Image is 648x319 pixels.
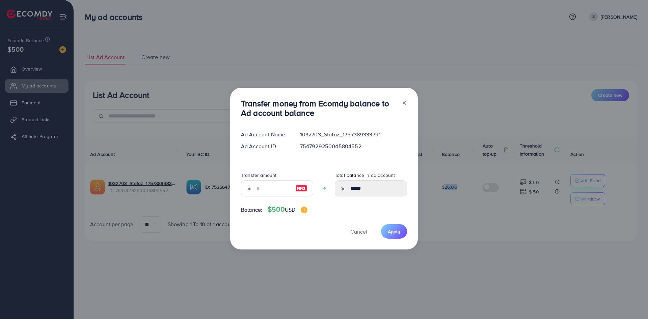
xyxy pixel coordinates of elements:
div: Ad Account ID [236,142,295,150]
button: Cancel [342,224,376,239]
button: Apply [381,224,407,239]
div: 1032703_Stafaz_1757389333791 [295,131,412,138]
div: Ad Account Name [236,131,295,138]
span: Cancel [350,228,367,235]
label: Total balance in ad account [335,172,395,179]
span: Balance: [241,206,262,214]
h3: Transfer money from Ecomdy balance to Ad account balance [241,99,396,118]
span: Apply [388,228,400,235]
div: 7547929250045804552 [295,142,412,150]
iframe: Chat [619,289,643,314]
label: Transfer amount [241,172,276,179]
h4: $500 [268,205,307,214]
img: image [295,184,307,192]
img: image [301,207,307,213]
span: USD [285,206,295,213]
